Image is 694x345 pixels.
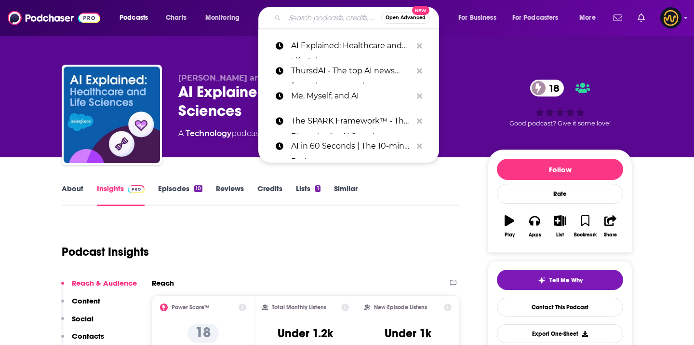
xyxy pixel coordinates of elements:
[547,209,573,244] button: List
[506,10,573,26] button: open menu
[199,10,252,26] button: open menu
[258,109,439,134] a: The SPARK Framework™ - The Blueprint for AI Search Dominance
[166,11,187,25] span: Charts
[549,276,583,284] span: Tell Me Why
[61,314,93,332] button: Social
[187,324,219,343] p: 18
[128,185,145,193] img: Podchaser Pro
[530,80,564,97] a: 18
[113,10,160,26] button: open menu
[258,134,439,159] a: AI in 60 Seconds | The 10-min Podcast
[598,209,623,244] button: Share
[285,10,381,26] input: Search podcasts, credits, & more...
[660,7,681,28] button: Show profile menu
[538,276,546,284] img: tell me why sparkle
[381,12,430,24] button: Open AdvancedNew
[216,184,244,206] a: Reviews
[512,11,559,25] span: For Podcasters
[291,33,412,58] p: AI Explained: Healthcare and Life Sciences
[604,232,617,238] div: Share
[540,80,564,97] span: 18
[497,184,623,204] div: Rate
[374,304,427,311] h2: New Episode Listens
[72,296,100,305] p: Content
[291,83,412,109] p: Me, Myself, and AI
[194,185,202,192] div: 10
[497,159,623,180] button: Follow
[291,109,412,134] p: The SPARK Framework™ - The Blueprint for AI Search Dominance
[452,10,508,26] button: open menu
[660,7,681,28] img: User Profile
[497,324,623,343] button: Export One-Sheet
[178,128,262,139] div: A podcast
[62,245,149,259] h1: Podcast Insights
[488,73,632,133] div: 18Good podcast? Give it some love!
[610,10,626,26] a: Show notifications dropdown
[64,67,160,163] img: AI Explained: Healthcare and Life Sciences
[573,10,608,26] button: open menu
[8,9,100,27] img: Podchaser - Follow, Share and Rate Podcasts
[258,58,439,83] a: ThursdAI - The top AI news from the past week
[291,134,412,159] p: AI in 60 Seconds | The 10-min Podcast
[556,232,564,238] div: List
[158,184,202,206] a: Episodes10
[386,15,426,20] span: Open Advanced
[634,10,649,26] a: Show notifications dropdown
[258,33,439,58] a: AI Explained: Healthcare and Life Sciences
[152,278,174,288] h2: Reach
[579,11,596,25] span: More
[257,184,282,206] a: Credits
[120,11,148,25] span: Podcasts
[334,184,358,206] a: Similar
[72,331,104,341] p: Contacts
[522,209,547,244] button: Apps
[62,184,83,206] a: About
[497,270,623,290] button: tell me why sparkleTell Me Why
[497,209,522,244] button: Play
[61,296,100,314] button: Content
[72,314,93,323] p: Social
[186,129,231,138] a: Technology
[660,7,681,28] span: Logged in as LowerStreet
[529,232,541,238] div: Apps
[497,298,623,317] a: Contact This Podcast
[267,7,448,29] div: Search podcasts, credits, & more...
[97,184,145,206] a: InsightsPodchaser Pro
[573,209,598,244] button: Bookmark
[385,326,431,341] h3: Under 1k
[574,232,597,238] div: Bookmark
[178,73,336,83] span: [PERSON_NAME] and [PERSON_NAME]
[291,58,412,83] p: ThursdAI - The top AI news from the past week
[505,232,515,238] div: Play
[509,120,611,127] span: Good podcast? Give it some love!
[205,11,240,25] span: Monitoring
[258,83,439,109] a: Me, Myself, and AI
[160,10,192,26] a: Charts
[172,304,209,311] h2: Power Score™
[61,278,137,296] button: Reach & Audience
[315,185,320,192] div: 1
[296,184,320,206] a: Lists1
[458,11,496,25] span: For Business
[412,6,429,15] span: New
[272,304,326,311] h2: Total Monthly Listens
[72,278,137,288] p: Reach & Audience
[278,326,333,341] h3: Under 1.2k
